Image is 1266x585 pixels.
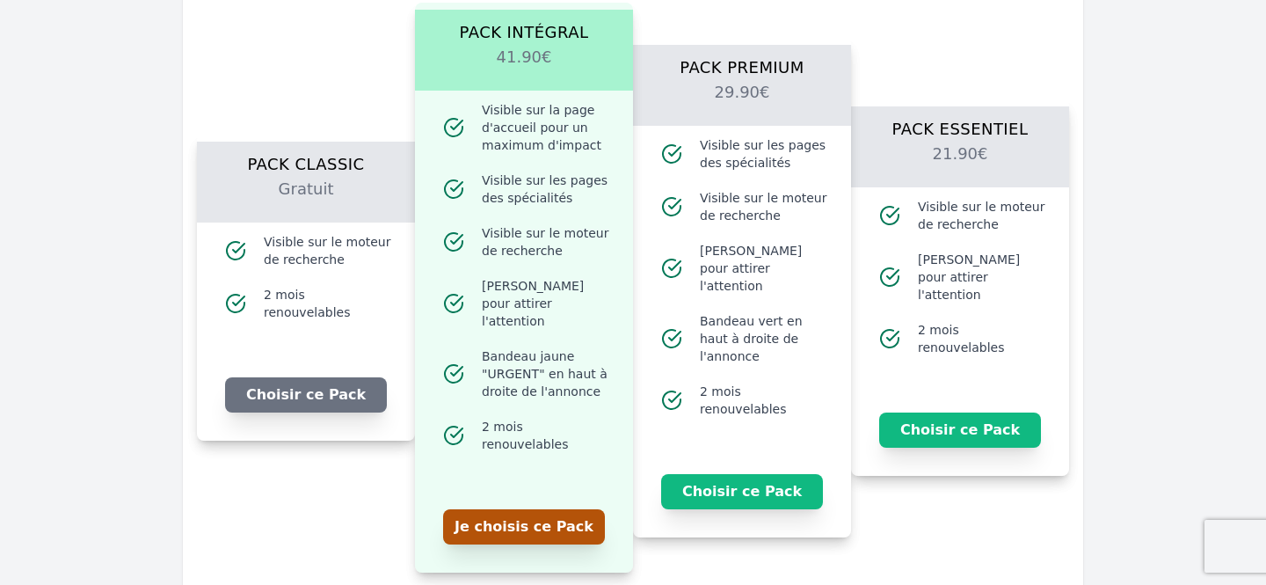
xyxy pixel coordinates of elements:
span: Visible sur le moteur de recherche [918,198,1048,233]
span: Visible sur les pages des spécialités [482,172,612,207]
h2: 29.90€ [654,80,830,126]
span: Visible sur le moteur de recherche [700,189,830,224]
span: [PERSON_NAME] pour attirer l'attention [918,251,1048,303]
h2: 41.90€ [436,45,612,91]
h1: Pack Intégral [436,10,612,45]
span: Visible sur les pages des spécialités [700,136,830,172]
button: Choisir ce Pack [661,474,823,509]
span: 2 mois renouvelables [264,286,394,321]
h1: Pack Premium [654,45,830,80]
span: Bandeau vert en haut à droite de l'annonce [700,312,830,365]
button: Je choisis ce Pack [443,509,605,545]
h1: Pack Essentiel [872,106,1048,142]
h1: Pack Classic [218,142,394,177]
span: 2 mois renouvelables [918,321,1048,356]
button: Choisir ce Pack [879,413,1041,448]
span: Visible sur le moteur de recherche [264,233,394,268]
button: Choisir ce Pack [225,377,387,413]
span: [PERSON_NAME] pour attirer l'attention [700,242,830,295]
span: Visible sur la page d'accueil pour un maximum d'impact [482,101,612,154]
span: 2 mois renouvelables [482,418,612,453]
span: 2 mois renouvelables [700,383,830,418]
span: Visible sur le moteur de recherche [482,224,612,260]
h2: 21.90€ [872,142,1048,187]
h2: Gratuit [218,177,394,223]
span: Bandeau jaune "URGENT" en haut à droite de l'annonce [482,347,612,400]
span: [PERSON_NAME] pour attirer l'attention [482,277,612,330]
